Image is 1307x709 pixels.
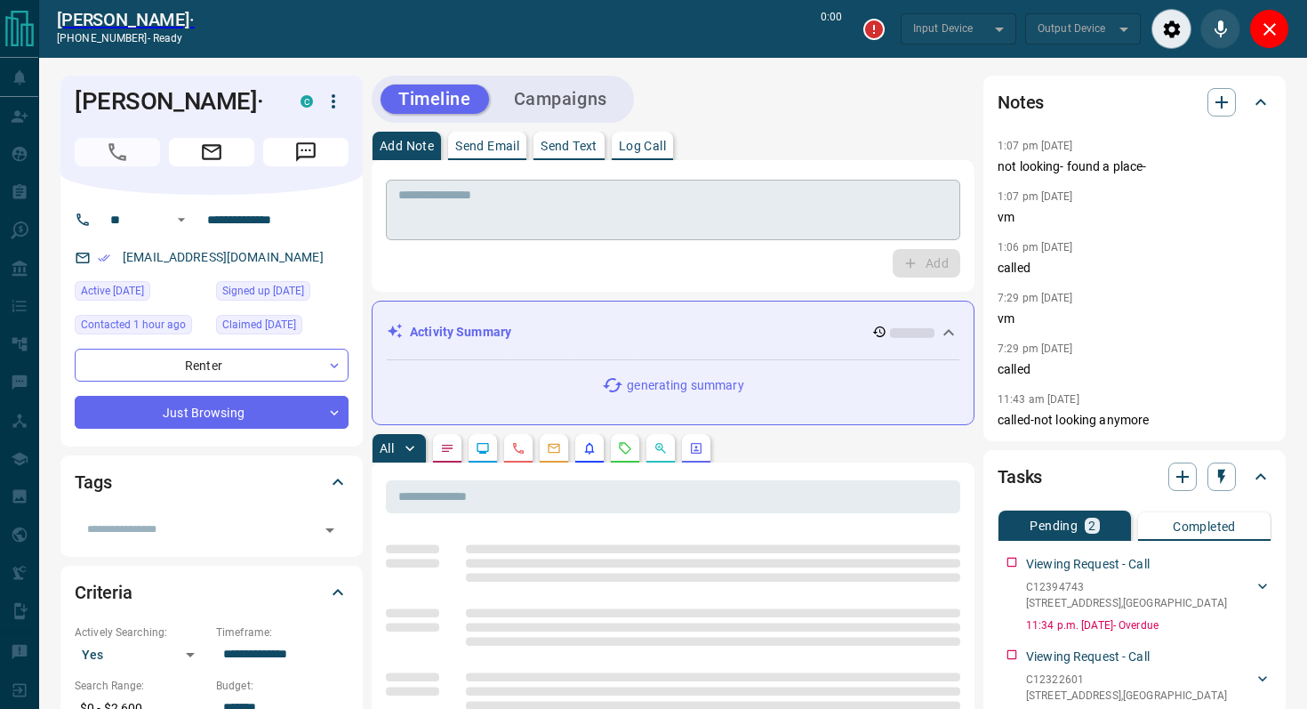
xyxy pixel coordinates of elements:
p: Viewing Request - Call [1026,555,1150,574]
span: Active [DATE] [81,282,144,300]
p: Viewing Request - Call [1026,648,1150,666]
span: Message [263,138,349,166]
span: Email [169,138,254,166]
p: Log Call [619,140,666,152]
p: called [998,259,1271,278]
div: Notes [998,81,1271,124]
h2: Tasks [998,463,1042,491]
div: Sun Sep 14 2025 [75,281,207,306]
div: C12322601[STREET_ADDRESS],[GEOGRAPHIC_DATA] [1026,668,1271,707]
div: Criteria [75,571,349,614]
button: Open [171,209,192,230]
p: 1:06 pm [DATE] [998,241,1073,254]
a: [EMAIL_ADDRESS][DOMAIN_NAME] [123,250,324,264]
div: C12394743[STREET_ADDRESS],[GEOGRAPHIC_DATA] [1026,576,1271,615]
span: Call [75,138,160,166]
p: Activity Summary [410,323,511,342]
p: Pending [1030,520,1078,532]
div: Just Browsing [75,396,349,429]
p: Send Text [541,140,597,152]
p: C12322601 [1026,672,1227,688]
svg: Calls [511,441,525,455]
span: ready [153,32,183,44]
p: 11:43 am [DATE] [998,393,1079,406]
p: 2 [1088,520,1095,532]
button: Timeline [381,85,489,114]
div: Tags [75,461,349,504]
p: Timeframe: [216,624,349,641]
div: Audio Settings [1151,9,1191,49]
div: Tue Oct 12 2021 [216,281,349,306]
p: vm [998,310,1271,328]
span: Claimed [DATE] [222,316,296,334]
p: not looking- found a place- [998,157,1271,176]
p: [STREET_ADDRESS] , [GEOGRAPHIC_DATA] [1026,595,1227,611]
h2: Criteria [75,578,132,607]
span: Contacted 1 hour ago [81,316,186,334]
p: 7:29 pm [DATE] [998,342,1073,355]
p: [STREET_ADDRESS] , [GEOGRAPHIC_DATA] [1026,688,1227,704]
p: 11:34 p.m. [DATE] - Overdue [1026,617,1271,633]
svg: Listing Alerts [582,441,597,455]
svg: Agent Actions [689,441,703,455]
div: Yes [75,641,207,669]
p: Completed [1173,520,1236,533]
svg: Email Verified [98,252,110,264]
a: [PERSON_NAME]· [57,9,195,30]
p: C12394743 [1026,579,1227,595]
p: Search Range: [75,678,207,694]
svg: Lead Browsing Activity [476,441,490,455]
p: Actively Searching: [75,624,207,641]
button: Campaigns [496,85,625,114]
p: 1:07 pm [DATE] [998,140,1073,152]
div: Renter [75,349,349,382]
p: called-not looking anymore [998,411,1271,430]
p: generating summary [627,376,743,395]
p: vm [998,208,1271,227]
div: condos.ca [301,95,313,108]
p: [PHONE_NUMBER] - [57,30,195,46]
p: 0:00 [821,9,842,49]
p: Send Email [455,140,519,152]
p: All [380,442,394,455]
svg: Emails [547,441,561,455]
span: Signed up [DATE] [222,282,304,300]
div: Close [1249,9,1289,49]
h2: Tags [75,468,111,496]
div: Tasks [998,455,1271,498]
div: Mute [1200,9,1240,49]
p: called [998,360,1271,379]
p: Budget: [216,678,349,694]
div: Mon Sep 15 2025 [75,315,207,340]
h1: [PERSON_NAME]· [75,87,274,116]
svg: Notes [440,441,454,455]
button: Open [317,518,342,543]
div: Activity Summary [387,316,959,349]
p: Add Note [380,140,434,152]
p: 1:07 pm [DATE] [998,190,1073,203]
svg: Requests [618,441,632,455]
div: Sat Oct 16 2021 [216,315,349,340]
h2: Notes [998,88,1044,117]
p: 7:29 pm [DATE] [998,292,1073,304]
svg: Opportunities [653,441,668,455]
